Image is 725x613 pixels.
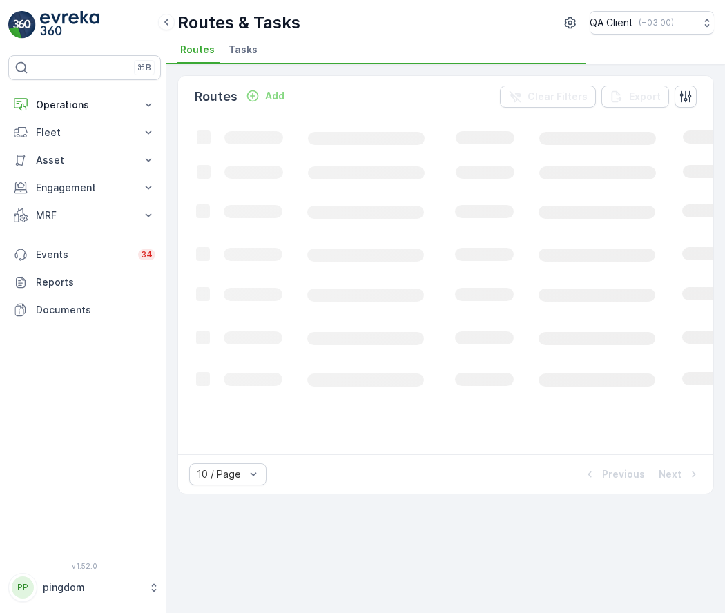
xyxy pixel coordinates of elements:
button: Engagement [8,174,161,202]
button: MRF [8,202,161,229]
p: ⌘B [137,62,151,73]
p: Next [659,467,681,481]
span: v 1.52.0 [8,562,161,570]
button: Previous [581,466,646,483]
p: ( +03:00 ) [639,17,674,28]
button: PPpingdom [8,573,161,602]
p: Operations [36,98,133,112]
p: Clear Filters [528,90,588,104]
a: Documents [8,296,161,324]
p: 34 [141,249,153,260]
p: pingdom [43,581,142,594]
img: logo_light-DOdMpM7g.png [40,11,99,39]
a: Events34 [8,241,161,269]
span: Tasks [229,43,258,57]
button: Asset [8,146,161,174]
p: Fleet [36,126,133,139]
p: Events [36,248,130,262]
p: Add [265,89,284,103]
p: QA Client [590,16,633,30]
button: Fleet [8,119,161,146]
p: Documents [36,303,155,317]
button: QA Client(+03:00) [590,11,714,35]
button: Add [240,88,290,104]
button: Next [657,466,702,483]
p: MRF [36,208,133,222]
p: Previous [602,467,645,481]
p: Reports [36,275,155,289]
button: Export [601,86,669,108]
p: Export [629,90,661,104]
button: Clear Filters [500,86,596,108]
p: Asset [36,153,133,167]
img: logo [8,11,36,39]
a: Reports [8,269,161,296]
div: PP [12,576,34,599]
button: Operations [8,91,161,119]
p: Routes [195,87,238,106]
span: Routes [180,43,215,57]
p: Routes & Tasks [177,12,300,34]
p: Engagement [36,181,133,195]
